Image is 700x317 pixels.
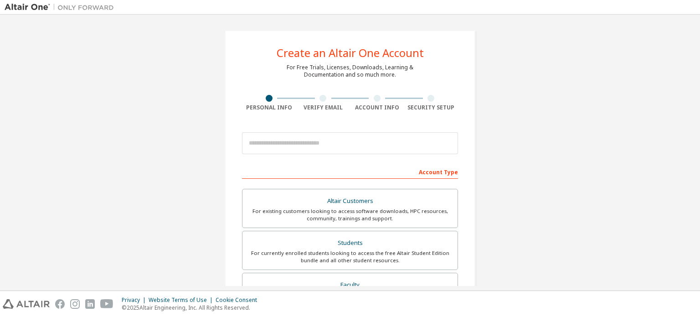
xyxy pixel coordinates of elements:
img: youtube.svg [100,299,113,309]
div: Cookie Consent [216,296,262,304]
div: Altair Customers [248,195,452,208]
img: Altair One [5,3,118,12]
div: Security Setup [404,104,458,111]
img: linkedin.svg [85,299,95,309]
p: © 2025 Altair Engineering, Inc. All Rights Reserved. [122,304,262,312]
div: Faculty [248,279,452,291]
div: Account Type [242,164,458,179]
div: Students [248,237,452,249]
div: Privacy [122,296,149,304]
div: For existing customers looking to access software downloads, HPC resources, community, trainings ... [248,208,452,222]
div: For Free Trials, Licenses, Downloads, Learning & Documentation and so much more. [287,64,413,78]
img: facebook.svg [55,299,65,309]
div: Create an Altair One Account [277,47,424,58]
div: Website Terms of Use [149,296,216,304]
img: altair_logo.svg [3,299,50,309]
div: Personal Info [242,104,296,111]
div: Verify Email [296,104,350,111]
img: instagram.svg [70,299,80,309]
div: Account Info [350,104,404,111]
div: For currently enrolled students looking to access the free Altair Student Edition bundle and all ... [248,249,452,264]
